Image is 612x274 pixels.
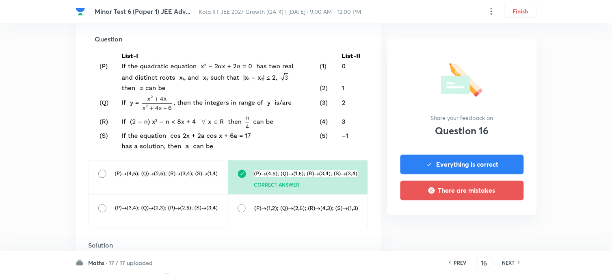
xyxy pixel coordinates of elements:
img: questionFeedback.svg [441,60,483,97]
img: 03-10-25-09:54:39-AM [115,204,218,212]
h6: 17 / 17 uploaded [109,259,153,267]
p: Share your feedback on [431,113,493,122]
h5: Question [95,34,361,44]
img: Company Logo [76,7,85,16]
h6: Maths · [89,259,108,267]
span: Kota IIT JEE 2027 Growth (GA-4) | [DATE] · 9:00 AM - 12:00 PM [199,8,361,15]
img: 03-10-25-09:54:49-AM [254,205,358,212]
h3: Question 16 [435,125,489,137]
button: There are mistakes [400,181,524,200]
a: Company Logo [76,7,89,16]
button: Finish [504,5,537,18]
img: 03-10-25-09:54:31-AM [254,170,358,177]
button: Everything is correct [400,155,524,174]
h5: Solution [89,241,368,250]
p: Correct answer [254,183,358,188]
h6: PREV [454,259,467,266]
img: 03-10-25-09:54:19-AM [115,171,218,177]
span: Minor Test 6 (Paper 1) JEE Adv... [95,7,191,15]
h6: NEXT [502,259,515,266]
img: 03-10-25-09:54:09-AM [95,50,361,150]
